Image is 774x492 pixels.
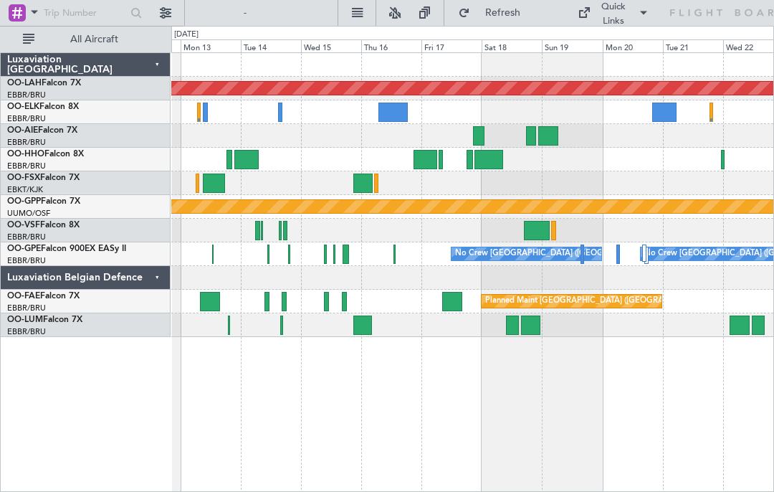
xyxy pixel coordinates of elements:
[7,326,46,337] a: EBBR/BRU
[421,39,482,52] div: Fri 17
[7,126,38,135] span: OO-AIE
[451,1,537,24] button: Refresh
[455,243,695,265] div: No Crew [GEOGRAPHIC_DATA] ([GEOGRAPHIC_DATA] National)
[7,174,40,182] span: OO-FSX
[7,255,46,266] a: EBBR/BRU
[7,197,41,206] span: OO-GPP
[603,39,663,52] div: Mon 20
[7,174,80,182] a: OO-FSXFalcon 7X
[663,39,723,52] div: Tue 21
[7,292,80,301] a: OO-FAEFalcon 7X
[7,126,77,135] a: OO-AIEFalcon 7X
[7,221,80,230] a: OO-VSFFalcon 8X
[473,8,533,18] span: Refresh
[7,292,40,301] span: OO-FAE
[482,39,542,52] div: Sat 18
[7,90,46,100] a: EBBR/BRU
[241,39,301,52] div: Tue 14
[7,103,39,111] span: OO-ELK
[7,137,46,148] a: EBBR/BRU
[7,184,43,195] a: EBKT/KJK
[542,39,602,52] div: Sun 19
[7,232,46,242] a: EBBR/BRU
[7,113,46,124] a: EBBR/BRU
[7,245,126,253] a: OO-GPEFalcon 900EX EASy II
[181,39,241,52] div: Mon 13
[7,161,46,171] a: EBBR/BRU
[16,28,156,51] button: All Aircraft
[7,316,43,324] span: OO-LUM
[7,221,40,230] span: OO-VSF
[174,29,199,41] div: [DATE]
[44,2,126,24] input: Trip Number
[301,39,361,52] div: Wed 15
[7,316,82,324] a: OO-LUMFalcon 7X
[7,303,46,313] a: EBBR/BRU
[37,34,151,44] span: All Aircraft
[7,79,42,87] span: OO-LAH
[7,208,50,219] a: UUMO/OSF
[361,39,421,52] div: Thu 16
[7,150,84,159] a: OO-HHOFalcon 8X
[570,1,656,24] button: Quick Links
[485,290,745,312] div: Planned Maint [GEOGRAPHIC_DATA] ([GEOGRAPHIC_DATA] National)
[7,197,80,206] a: OO-GPPFalcon 7X
[7,245,41,253] span: OO-GPE
[7,103,79,111] a: OO-ELKFalcon 8X
[7,79,81,87] a: OO-LAHFalcon 7X
[7,150,44,159] span: OO-HHO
